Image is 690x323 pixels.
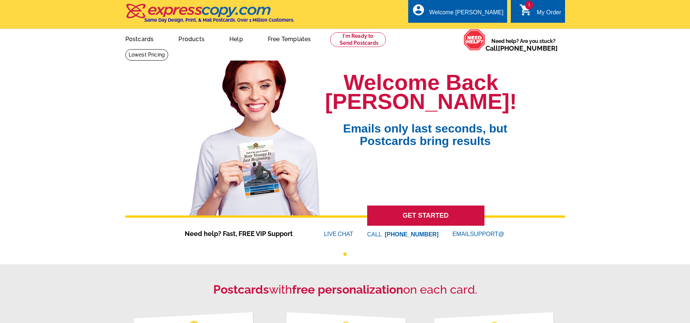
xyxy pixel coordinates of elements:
[325,73,517,111] h1: Welcome Back [PERSON_NAME]!
[470,230,505,239] font: SUPPORT@
[486,44,558,52] span: Call
[125,283,565,297] h2: with on each card.
[324,231,353,237] a: LIVECHAT
[498,44,558,52] a: [PHONE_NUMBER]
[343,253,347,256] button: 1 of 1
[367,206,484,226] a: GET STARTED
[519,3,532,17] i: shopping_cart
[144,17,294,23] h4: Same Day Design, Print, & Mail Postcards. Over 1 Million Customers.
[486,37,561,52] span: Need help? Are you stuck?
[412,3,425,17] i: account_circle
[114,30,166,47] a: Postcards
[324,230,338,239] font: LIVE
[429,9,503,19] div: Welcome [PERSON_NAME]
[537,9,561,19] div: My Order
[256,30,323,47] a: Free Templates
[213,283,269,296] strong: Postcards
[125,9,294,23] a: Same Day Design, Print, & Mail Postcards. Over 1 Million Customers.
[464,29,486,51] img: help
[218,30,255,47] a: Help
[185,229,302,239] span: Need help? Fast, FREE VIP Support
[525,1,533,10] span: 1
[519,8,561,17] a: 1 shopping_cart My Order
[167,30,216,47] a: Products
[292,283,403,296] strong: free personalization
[333,111,517,147] span: Emails only last seconds, but Postcards bring results
[185,55,325,215] img: welcome-back-logged-in.png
